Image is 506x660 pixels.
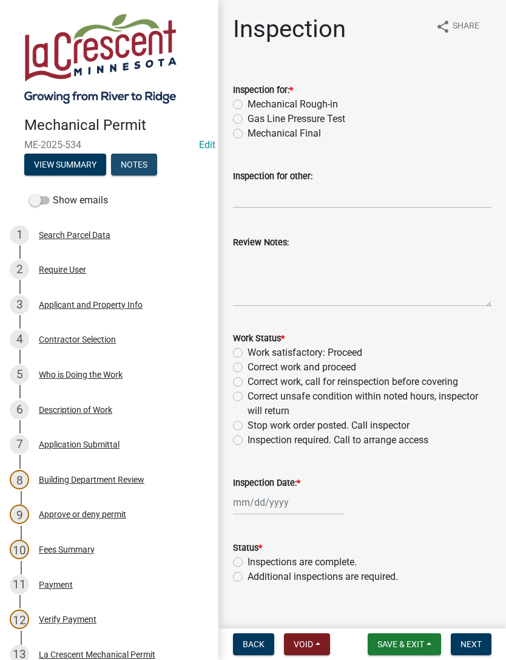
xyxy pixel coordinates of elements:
[39,301,143,309] div: Applicant and Property Info
[10,540,29,559] div: 10
[24,13,177,104] img: City of La Crescent, Minnesota
[39,650,155,659] div: La Crescent Mechanical Permit
[39,475,144,484] div: Building Department Review
[10,470,29,489] div: 8
[10,610,29,629] div: 12
[233,15,346,44] h1: Inspection
[294,639,313,649] span: Void
[451,633,491,655] button: Next
[39,545,95,554] div: Fees Summary
[248,555,357,570] label: Inspections are complete.
[39,335,116,344] div: Contractor Selection
[39,510,126,519] div: Approve or deny permit
[24,154,106,175] button: View Summary
[248,389,491,418] label: Correct unsafe condition within noted hours, inspector will return
[248,418,410,433] label: Stop work order posted. Call inspector
[436,19,450,34] i: share
[248,375,458,389] label: Correct work, call for reinspection before covering
[39,265,86,274] div: Require User
[377,639,424,649] span: Save & Exit
[248,97,338,112] label: Mechanical Rough-in
[10,225,29,245] div: 1
[39,440,120,449] div: Application Submittal
[233,633,274,655] button: Back
[39,406,112,414] div: Description of Work
[10,365,29,384] div: 5
[10,575,29,594] div: 11
[233,239,289,247] label: Review Notes:
[111,160,157,170] wm-modal-confirm: Notes
[233,86,293,95] label: Inspection for:
[39,615,96,624] div: Verify Payment
[460,639,482,649] span: Next
[111,154,157,175] button: Notes
[39,580,73,589] div: Payment
[233,172,312,181] label: Inspection for other:
[248,345,362,360] label: Work satisfactory: Proceed
[368,633,441,655] button: Save & Exit
[24,160,106,170] wm-modal-confirm: Summary
[233,335,285,343] label: Work Status
[24,139,194,151] span: ME-2025-534
[10,505,29,524] div: 9
[199,139,215,151] wm-modal-confirm: Edit Application Number
[248,126,321,141] label: Mechanical Final
[233,479,300,488] label: Inspection Date:
[39,370,123,379] div: Who is Doing the Work
[24,117,209,134] h4: Mechanical Permit
[248,433,428,447] label: Inspection required. Call to arrange access
[10,260,29,279] div: 2
[10,330,29,349] div: 4
[10,435,29,454] div: 7
[243,639,265,649] span: Back
[10,295,29,315] div: 3
[39,231,110,239] div: Search Parcel Data
[248,360,356,375] label: Correct work and proceed
[199,139,215,151] a: Edit
[29,193,108,208] label: Show emails
[426,15,489,38] button: shareShare
[284,633,330,655] button: Void
[233,490,344,515] input: mm/dd/yyyy
[248,570,398,584] label: Additional inspections are required.
[248,112,345,126] label: Gas Line Pressure Test
[233,544,262,553] label: Status
[10,400,29,420] div: 6
[453,19,479,34] span: Share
